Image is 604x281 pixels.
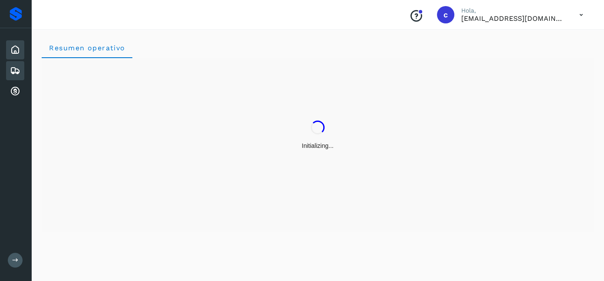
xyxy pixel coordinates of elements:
div: Embarques [6,61,24,80]
span: Resumen operativo [49,44,125,52]
p: cuentasespeciales8_met@castores.com.mx [461,14,565,23]
div: Inicio [6,40,24,59]
div: Cuentas por cobrar [6,82,24,101]
p: Hola, [461,7,565,14]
